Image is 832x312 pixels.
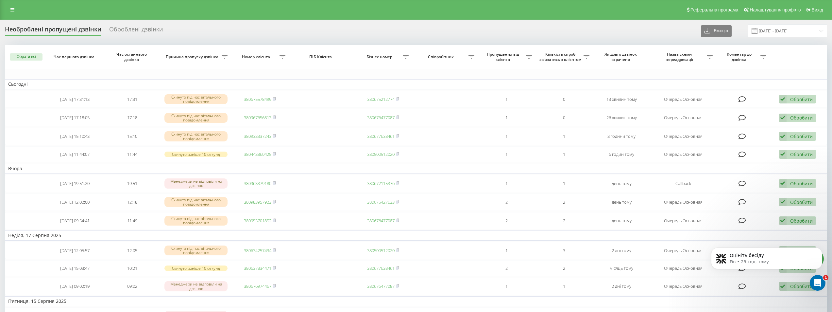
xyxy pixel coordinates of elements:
span: Час першого дзвінка [52,54,98,60]
td: [DATE] 12:05:57 [46,242,104,259]
td: 19:51 [104,175,161,192]
td: 1 [478,109,535,126]
td: 0 [535,109,593,126]
a: 380675427633 [367,199,395,205]
span: Пропущених від клієнта [481,52,526,62]
span: Кількість спроб зв'язатись з клієнтом [538,52,584,62]
td: 1 [478,128,535,145]
a: 380676477087 [367,115,395,120]
div: Обробити [790,218,813,224]
div: Обробити [790,133,813,139]
iframe: Intercom notifications повідомлення [701,234,832,294]
div: Обробити [790,180,813,187]
td: 1 [478,175,535,192]
a: 380676477087 [367,218,395,224]
a: 380672115376 [367,180,395,186]
td: 12:18 [104,193,161,211]
td: 2 [478,260,535,276]
div: Скинуто під час вітального повідомлення [164,197,228,207]
td: 0 [535,91,593,108]
td: П’ятниця, 15 Серпня 2025 [5,296,827,306]
span: Коментар до дзвінка [719,52,760,62]
div: Скинуто під час вітального повідомлення [164,94,228,104]
div: Обробити [790,96,813,102]
div: Менеджери не відповіли на дзвінок [164,178,228,188]
td: місяць тому [593,260,650,276]
a: 380983957923 [244,199,271,205]
td: 2 [535,212,593,229]
div: Необроблені пропущені дзвінки [5,26,101,36]
td: Очередь Основная [650,91,716,108]
td: [DATE] 09:02:19 [46,278,104,295]
div: Скинуто раніше 10 секунд [164,152,228,157]
td: 1 [535,278,593,295]
td: 2 [478,193,535,211]
td: 1 [478,278,535,295]
button: Експорт [701,25,732,37]
div: Скинуто під час вітального повідомлення [164,246,228,255]
td: 2 [535,260,593,276]
span: Реферальна програма [690,7,739,12]
td: день тому [593,193,650,211]
td: Очередь Основная [650,128,716,145]
td: 17:31 [104,91,161,108]
td: [DATE] 17:31:13 [46,91,104,108]
td: [DATE] 11:44:07 [46,146,104,162]
td: Очередь Основная [650,146,716,162]
td: 09:02 [104,278,161,295]
td: Очередь Основная [650,193,716,211]
a: 380637834471 [244,265,271,271]
a: 380500512020 [367,151,395,157]
td: 1 [478,91,535,108]
span: Назва схеми переадресації [654,52,707,62]
td: [DATE] 09:54:41 [46,212,104,229]
a: 380676974467 [244,283,271,289]
td: 1 [535,128,593,145]
td: Сьогодні [5,79,827,89]
td: 2 [535,193,593,211]
td: 11:49 [104,212,161,229]
span: Вихід [812,7,823,12]
div: Обробити [790,199,813,205]
iframe: Intercom live chat [810,275,825,291]
div: Скинуто раніше 10 секунд [164,266,228,271]
div: Менеджери не відповіли на дзвінок [164,281,228,291]
td: Очередь Основная [650,109,716,126]
td: [DATE] 15:03:47 [46,260,104,276]
td: Очередь Основная [650,212,716,229]
div: Обробити [790,115,813,121]
div: Оброблені дзвінки [109,26,163,36]
td: 1 [478,242,535,259]
a: 380963379180 [244,180,271,186]
span: ПІБ Клієнта [295,54,348,60]
td: 1 [535,146,593,162]
td: Очередь Основная [650,260,716,276]
td: 10:21 [104,260,161,276]
a: 380634257434 [244,248,271,253]
span: 1 [823,275,828,280]
span: Бізнес номер [358,54,403,60]
td: 3 [535,242,593,259]
span: Співробітник [415,54,468,60]
span: Час останнього дзвінка [110,52,155,62]
div: Скинуто під час вітального повідомлення [164,113,228,123]
td: Callback [650,175,716,192]
td: [DATE] 15:10:43 [46,128,104,145]
td: 2 [478,212,535,229]
td: [DATE] 12:02:00 [46,193,104,211]
td: Очередь Основная [650,242,716,259]
div: Скинуто під час вітального повідомлення [164,216,228,226]
td: 13 хвилин тому [593,91,650,108]
a: 380677638461 [367,265,395,271]
td: 6 годин тому [593,146,650,162]
td: 15:10 [104,128,161,145]
a: 380675578499 [244,96,271,102]
td: день тому [593,212,650,229]
a: 380675212774 [367,96,395,102]
td: 26 хвилин тому [593,109,650,126]
button: Обрати всі [10,53,42,61]
td: [DATE] 17:18:05 [46,109,104,126]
